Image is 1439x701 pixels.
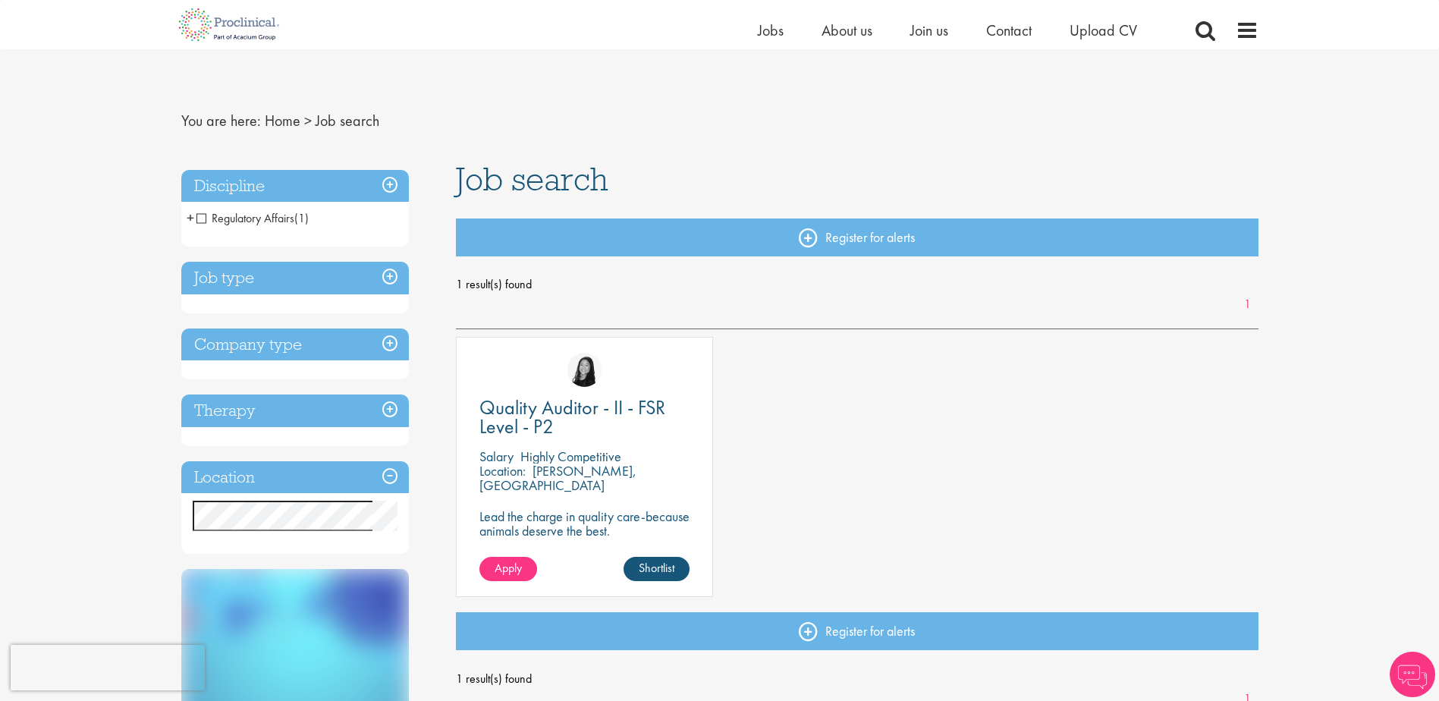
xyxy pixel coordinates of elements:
p: Highly Competitive [520,448,621,465]
a: breadcrumb link [265,111,300,130]
span: 1 result(s) found [456,668,1258,690]
h3: Company type [181,328,409,361]
span: 1 result(s) found [456,273,1258,296]
a: Quality Auditor - II - FSR Level - P2 [479,398,690,436]
span: + [187,206,194,229]
iframe: reCAPTCHA [11,645,205,690]
a: Register for alerts [456,612,1258,650]
a: Jobs [758,20,784,40]
span: Job search [316,111,379,130]
a: Join us [910,20,948,40]
a: Apply [479,557,537,581]
span: Regulatory Affairs [196,210,294,226]
span: (1) [294,210,309,226]
span: You are here: [181,111,261,130]
h3: Job type [181,262,409,294]
span: > [304,111,312,130]
h3: Therapy [181,395,409,427]
img: Numhom Sudsok [567,353,602,387]
span: Job search [456,159,608,200]
h3: Discipline [181,170,409,203]
span: Apply [495,560,522,576]
h3: Location [181,461,409,494]
span: Regulatory Affairs [196,210,309,226]
p: [PERSON_NAME], [GEOGRAPHIC_DATA] [479,462,636,494]
a: 1 [1236,296,1258,313]
a: Register for alerts [456,218,1258,256]
a: Upload CV [1070,20,1137,40]
a: Shortlist [624,557,690,581]
a: Contact [986,20,1032,40]
img: Chatbot [1390,652,1435,697]
span: Location: [479,462,526,479]
span: Quality Auditor - II - FSR Level - P2 [479,395,665,439]
p: Lead the charge in quality care-because animals deserve the best. [479,509,690,538]
a: About us [822,20,872,40]
span: Salary [479,448,514,465]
